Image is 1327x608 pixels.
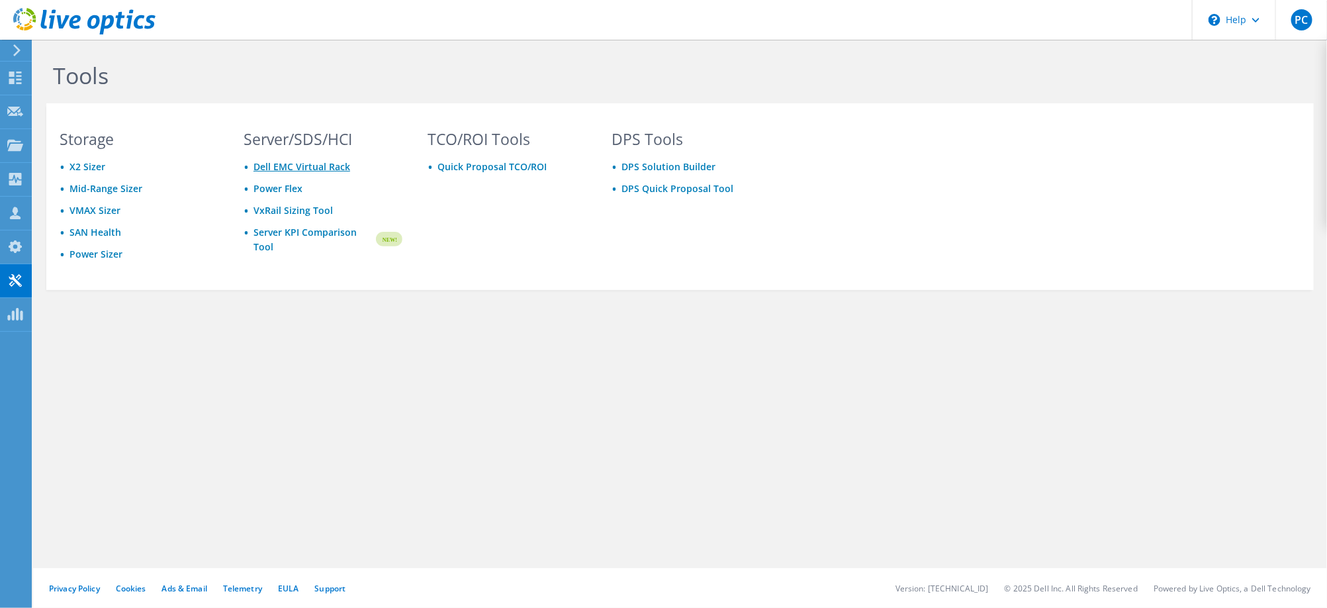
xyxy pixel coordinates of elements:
[253,182,302,195] a: Power Flex
[69,160,105,173] a: X2 Sizer
[253,160,350,173] a: Dell EMC Virtual Rack
[53,62,946,89] h1: Tools
[69,226,121,238] a: SAN Health
[60,132,218,146] h3: Storage
[437,160,547,173] a: Quick Proposal TCO/ROI
[223,583,262,594] a: Telemetry
[1154,583,1311,594] li: Powered by Live Optics, a Dell Technology
[162,583,207,594] a: Ads & Email
[1291,9,1312,30] span: PC
[69,248,122,260] a: Power Sizer
[621,182,733,195] a: DPS Quick Proposal Tool
[116,583,146,594] a: Cookies
[1209,14,1220,26] svg: \n
[278,583,298,594] a: EULA
[244,132,402,146] h3: Server/SDS/HCI
[314,583,345,594] a: Support
[253,204,333,217] a: VxRail Sizing Tool
[49,583,100,594] a: Privacy Policy
[621,160,715,173] a: DPS Solution Builder
[253,225,374,254] a: Server KPI Comparison Tool
[612,132,770,146] h3: DPS Tools
[895,583,989,594] li: Version: [TECHNICAL_ID]
[69,182,142,195] a: Mid-Range Sizer
[69,204,120,217] a: VMAX Sizer
[428,132,586,146] h3: TCO/ROI Tools
[1005,583,1138,594] li: © 2025 Dell Inc. All Rights Reserved
[374,224,402,255] img: new-badge.svg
